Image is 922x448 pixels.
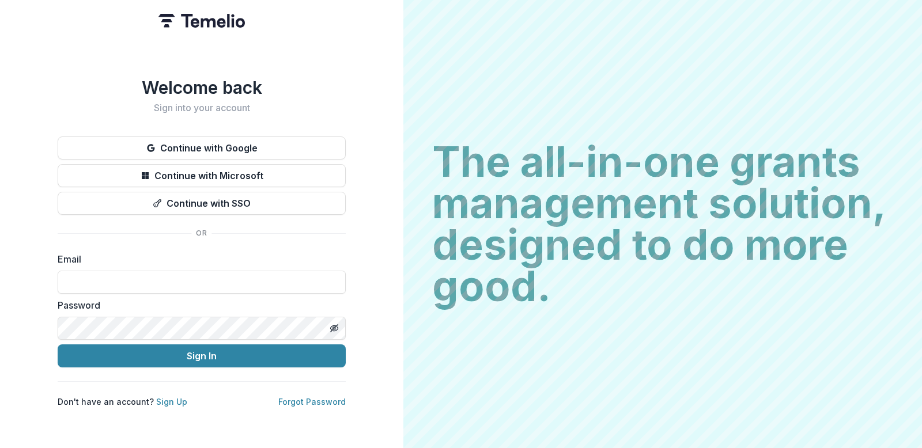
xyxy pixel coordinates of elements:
h1: Welcome back [58,77,346,98]
label: Email [58,252,339,266]
label: Password [58,298,339,312]
button: Sign In [58,344,346,367]
a: Forgot Password [278,397,346,407]
button: Continue with Microsoft [58,164,346,187]
button: Continue with Google [58,136,346,160]
h2: Sign into your account [58,102,346,113]
button: Toggle password visibility [325,319,343,337]
button: Continue with SSO [58,192,346,215]
p: Don't have an account? [58,396,187,408]
img: Temelio [158,14,245,28]
a: Sign Up [156,397,187,407]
